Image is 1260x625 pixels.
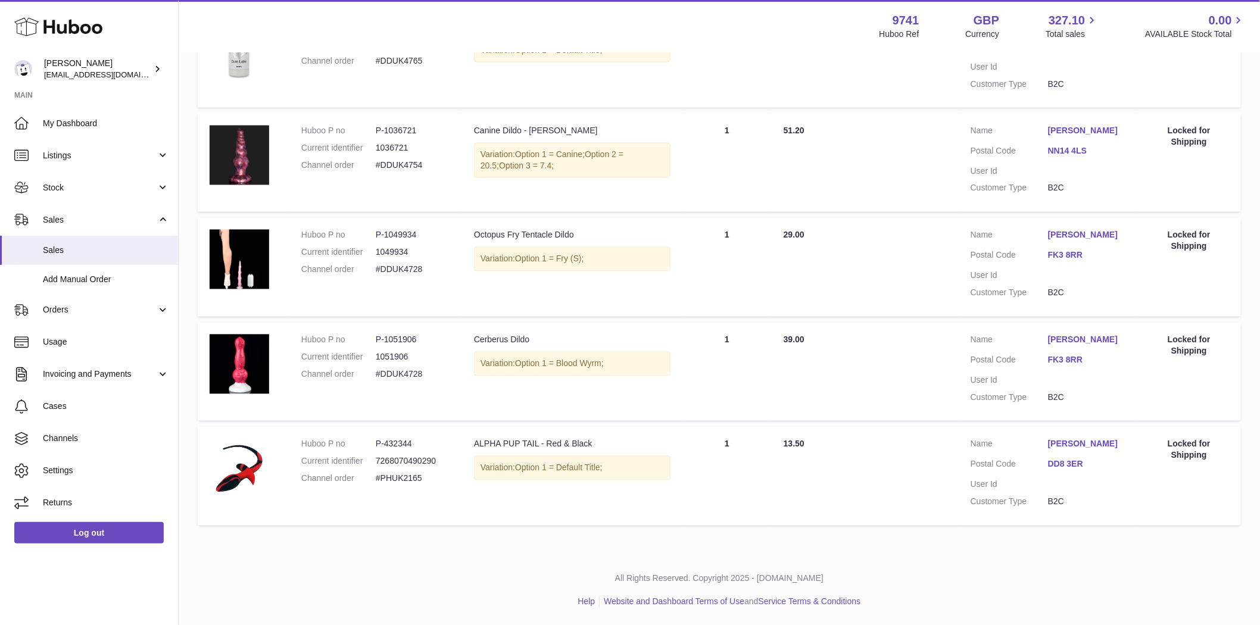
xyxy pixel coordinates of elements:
[474,456,670,480] div: Variation:
[1149,335,1229,357] div: Locked for Shipping
[971,287,1048,299] dt: Customer Type
[1209,12,1232,29] span: 0.00
[1049,12,1085,29] span: 327.10
[44,70,175,79] span: [EMAIL_ADDRESS][DOMAIN_NAME]
[1048,355,1125,366] a: FK3 8RR
[210,335,269,394] img: O1CN016GPXi81Kxqbk02sv0__4185431231-0-cib.jpg
[1046,12,1099,40] a: 327.10 Total sales
[893,12,919,29] strong: 9741
[474,143,670,179] div: Variation:
[971,183,1048,194] dt: Customer Type
[376,230,450,241] dd: P-1049934
[971,146,1048,160] dt: Postal Code
[1048,183,1125,194] dd: B2C
[43,214,157,226] span: Sales
[1048,146,1125,157] a: NN14 4LS
[376,439,450,450] dd: P-432344
[600,596,860,608] li: and
[1145,29,1246,40] span: AVAILABLE Stock Total
[43,368,157,380] span: Invoicing and Payments
[971,126,1048,140] dt: Name
[376,335,450,346] dd: P-1051906
[43,336,169,348] span: Usage
[301,55,376,67] dt: Channel order
[43,433,169,444] span: Channels
[971,270,1048,282] dt: User Id
[604,597,744,607] a: Website and Dashboard Terms of Use
[474,230,670,241] div: Octopus Fry Tentacle Dildo
[879,29,919,40] div: Huboo Ref
[759,597,861,607] a: Service Terms & Conditions
[971,392,1048,404] dt: Customer Type
[578,597,595,607] a: Help
[376,352,450,363] dd: 1051906
[376,247,450,258] dd: 1049934
[376,473,450,485] dd: #PHUK2165
[376,369,450,380] dd: #DDUK4728
[43,150,157,161] span: Listings
[971,230,1048,244] dt: Name
[474,439,670,450] div: ALPHA PUP TAIL - Red & Black
[1048,126,1125,137] a: [PERSON_NAME]
[1149,439,1229,461] div: Locked for Shipping
[1048,335,1125,346] a: [PERSON_NAME]
[1048,79,1125,90] dd: B2C
[43,182,157,193] span: Stock
[43,245,169,256] span: Sales
[301,352,376,363] dt: Current identifier
[44,58,151,80] div: [PERSON_NAME]
[301,247,376,258] dt: Current identifier
[974,12,999,29] strong: GBP
[784,230,804,240] span: 29.00
[1048,392,1125,404] dd: B2C
[1048,230,1125,241] a: [PERSON_NAME]
[301,143,376,154] dt: Current identifier
[210,230,269,289] img: S_f2d056a6-145d-46f0-8144-ee5253f3eb95.jpg
[1149,126,1229,148] div: Locked for Shipping
[301,335,376,346] dt: Huboo P no
[474,335,670,346] div: Cerberus Dildo
[376,160,450,171] dd: #DDUK4754
[301,160,376,171] dt: Channel order
[43,401,169,412] span: Cases
[301,439,376,450] dt: Huboo P no
[1048,250,1125,261] a: FK3 8RR
[1046,29,1099,40] span: Total sales
[515,359,604,368] span: Option 1 = Blood Wyrm;
[971,496,1048,508] dt: Customer Type
[301,456,376,467] dt: Current identifier
[43,497,169,508] span: Returns
[784,335,804,345] span: 39.00
[682,218,772,317] td: 1
[376,55,450,67] dd: #DDUK4765
[682,9,772,108] td: 1
[1145,12,1246,40] a: 0.00 AVAILABLE Stock Total
[971,61,1048,73] dt: User Id
[971,355,1048,369] dt: Postal Code
[971,439,1048,453] dt: Name
[1149,230,1229,252] div: Locked for Shipping
[43,118,169,129] span: My Dashboard
[43,465,169,476] span: Settings
[43,274,169,285] span: Add Manual Order
[1048,459,1125,470] a: DD8 3ER
[376,143,450,154] dd: 1036721
[682,323,772,421] td: 1
[784,439,804,449] span: 13.50
[474,247,670,271] div: Variation:
[1048,439,1125,450] a: [PERSON_NAME]
[515,463,603,473] span: Option 1 = Default Title;
[474,126,670,137] div: Canine Dildo - [PERSON_NAME]
[301,264,376,276] dt: Channel order
[481,150,623,171] span: Option 2 = 20.5;
[301,369,376,380] dt: Channel order
[682,114,772,212] td: 1
[971,375,1048,386] dt: User Id
[1048,496,1125,508] dd: B2C
[301,230,376,241] dt: Huboo P no
[971,250,1048,264] dt: Postal Code
[376,126,450,137] dd: P-1036721
[14,60,32,78] img: internalAdmin-9741@internal.huboo.com
[515,254,584,264] span: Option 1 = Fry (S);
[499,161,554,171] span: Option 3 = 7.4;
